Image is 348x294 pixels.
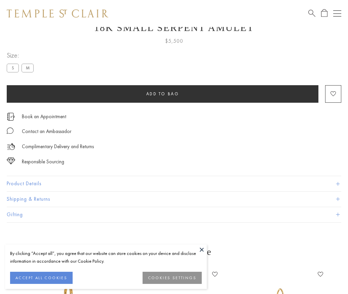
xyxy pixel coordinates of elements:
[308,9,315,18] a: Search
[7,64,19,72] label: S
[7,192,341,207] button: Shipping & Returns
[7,176,341,191] button: Product Details
[321,9,327,18] a: Open Shopping Bag
[7,9,108,18] img: Temple St. Clair
[7,158,15,164] img: icon_sourcing.svg
[165,37,183,45] span: $5,500
[10,272,73,284] button: ACCEPT ALL COOKIES
[22,113,66,120] a: Book an Appointment
[22,158,64,166] div: Responsible Sourcing
[146,91,179,97] span: Add to bag
[22,127,71,136] div: Contact an Ambassador
[143,272,202,284] button: COOKIES SETTINGS
[333,9,341,18] button: Open navigation
[7,85,318,103] button: Add to bag
[7,207,341,222] button: Gifting
[7,22,341,33] h1: 18K Small Serpent Amulet
[7,50,36,61] span: Size:
[22,142,94,151] p: Complimentary Delivery and Returns
[22,64,34,72] label: M
[7,142,15,151] img: icon_delivery.svg
[7,127,13,134] img: MessageIcon-01_2.svg
[7,113,15,121] img: icon_appointment.svg
[10,250,202,265] div: By clicking “Accept all”, you agree that our website can store cookies on your device and disclos...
